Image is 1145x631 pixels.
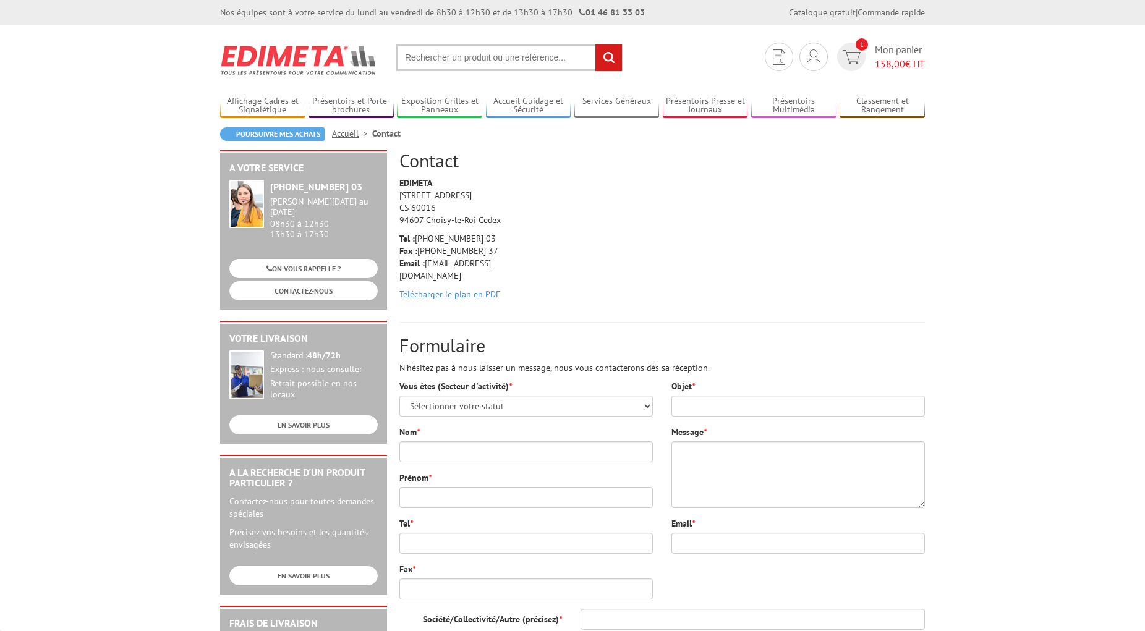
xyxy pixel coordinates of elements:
[270,350,378,362] div: Standard :
[229,281,378,300] a: CONTACTEZ-NOUS
[396,44,623,71] input: Rechercher un produit ou une référence...
[671,517,695,530] label: Email
[399,517,413,530] label: Tel
[399,335,925,355] h2: Formulaire
[875,57,925,71] span: € HT
[229,415,378,434] a: EN SAVOIR PLUS
[229,180,264,228] img: widget-service.jpg
[229,259,378,278] a: ON VOUS RAPPELLE ?
[399,245,417,256] strong: Fax :
[856,38,868,51] span: 1
[751,96,836,116] a: Présentoirs Multimédia
[220,6,645,19] div: Nos équipes sont à votre service du lundi au vendredi de 8h30 à 12h30 et de 13h30 à 17h30
[399,177,432,188] strong: EDIMETA
[332,128,372,139] a: Accueil
[399,150,925,171] h2: Contact
[229,566,378,585] a: EN SAVOIR PLUS
[399,472,432,484] label: Prénom
[270,197,378,218] div: [PERSON_NAME][DATE] au [DATE]
[875,43,925,71] span: Mon panier
[399,380,512,392] label: Vous êtes (Secteur d'activité)
[270,364,378,375] div: Express : nous consulter
[486,96,571,116] a: Accueil Guidage et Sécurité
[229,618,378,629] h2: Frais de Livraison
[229,467,378,489] h2: A la recherche d'un produit particulier ?
[399,233,415,244] strong: Tel :
[773,49,785,65] img: devis rapide
[220,127,325,141] a: Poursuivre mes achats
[399,289,500,300] a: Télécharger le plan en PDF
[834,43,925,71] a: devis rapide 1 Mon panier 158,00€ HT
[372,127,401,140] li: Contact
[875,57,905,70] span: 158,00
[789,7,856,18] a: Catalogue gratuit
[843,50,861,64] img: devis rapide
[399,426,420,438] label: Nom
[595,44,622,71] input: rechercher
[574,96,660,116] a: Services Généraux
[309,96,394,116] a: Présentoirs et Porte-brochures
[399,362,925,374] p: N'hésitez pas à nous laisser un message, nous vous contacterons dès sa réception.
[840,96,925,116] a: Classement et Rangement
[229,163,378,174] h2: A votre service
[397,96,482,116] a: Exposition Grilles et Panneaux
[270,180,362,193] strong: [PHONE_NUMBER] 03
[807,49,820,64] img: devis rapide
[671,380,695,392] label: Objet
[399,177,517,226] p: [STREET_ADDRESS] CS 60016 94607 Choisy-le-Roi Cedex
[789,6,925,19] div: |
[270,378,378,400] div: Retrait possible en nos locaux
[663,96,748,116] a: Présentoirs Presse et Journaux
[390,609,571,625] label: Société/Collectivité/Autre (précisez)
[229,495,378,520] p: Contactez-nous pour toutes demandes spéciales
[858,7,925,18] a: Commande rapide
[671,426,707,438] label: Message
[579,7,645,18] strong: 01 46 81 33 03
[220,96,305,116] a: Affichage Cadres et Signalétique
[399,232,517,282] p: [PHONE_NUMBER] 03 [PHONE_NUMBER] 37 [EMAIL_ADDRESS][DOMAIN_NAME]
[307,350,341,361] strong: 48h/72h
[220,37,378,83] img: Edimeta
[399,563,415,575] label: Fax
[399,258,425,269] strong: Email :
[270,197,378,239] div: 08h30 à 12h30 13h30 à 17h30
[229,350,264,399] img: widget-livraison.jpg
[229,333,378,344] h2: Votre livraison
[229,526,378,551] p: Précisez vos besoins et les quantités envisagées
